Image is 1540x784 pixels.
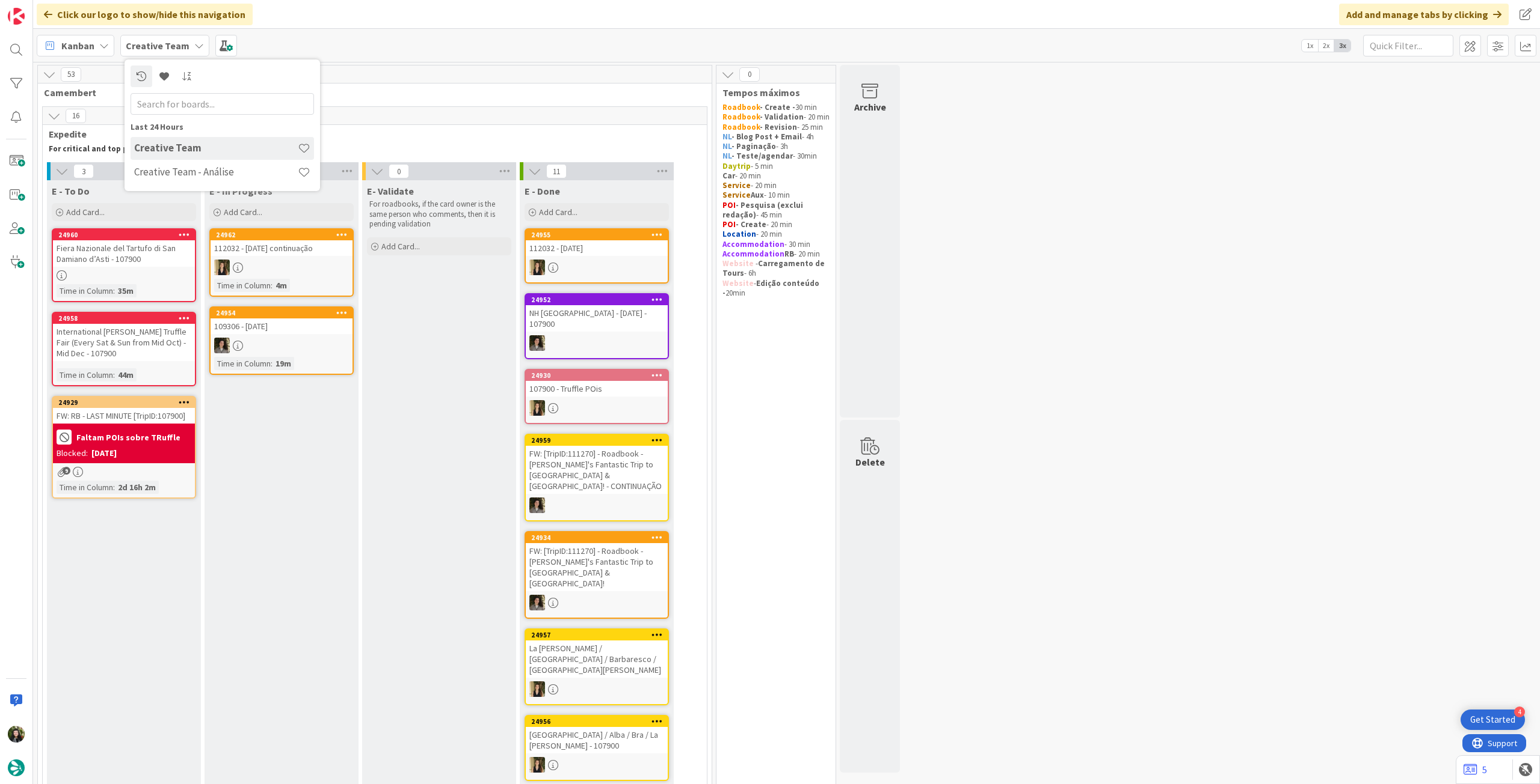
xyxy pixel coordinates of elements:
strong: Roadbook [722,112,760,122]
span: E - To Do [52,185,90,197]
div: 24962 [211,229,353,240]
div: 24960 [53,229,195,240]
p: - 20 min [722,220,830,229]
img: SP [529,681,545,697]
strong: NL [722,151,731,161]
span: 0 [389,164,409,178]
h4: Creative Team - Análise [134,166,298,178]
strong: Website [722,258,754,269]
img: MS [529,335,545,351]
span: : [113,481,115,494]
div: Delete [855,455,885,469]
div: 24954 [211,308,353,318]
p: 30 min [722,103,830,112]
span: : [113,368,115,381]
span: 16 [66,109,86,123]
div: International [PERSON_NAME] Truffle Fair (Every Sat & Sun from Mid Oct) - Mid Dec - 107900 [53,324,195,361]
img: SP [529,400,545,416]
p: - - 6h [722,259,830,279]
strong: Roadbook [722,102,760,112]
div: 4 [1514,707,1525,717]
a: 5 [1464,762,1487,777]
span: 53 [61,67,81,82]
img: MS [529,595,545,610]
div: 24952 [531,296,668,304]
div: SP [526,400,668,416]
div: 24959 [531,436,668,445]
div: FW: RB - LAST MINUTE [TripID:107900] [53,408,195,424]
div: 24958 [53,313,195,324]
div: 44m [115,368,137,381]
div: [GEOGRAPHIC_DATA] / Alba / Bra / La [PERSON_NAME] - 107900 [526,727,668,753]
p: - 20 min [722,229,830,239]
strong: Daytrip [722,161,751,171]
div: 24959 [526,435,668,446]
strong: NL [722,141,731,151]
strong: Location [722,229,756,239]
span: 11 [546,164,567,178]
img: avatar [8,759,25,776]
div: 4m [273,279,290,292]
strong: Service [722,190,751,200]
img: MS [529,497,545,513]
div: 24960 [58,231,195,239]
div: 24955112032 - [DATE] [526,229,668,256]
p: - 4h [722,132,830,142]
div: Time in Column [57,284,113,297]
strong: - Validation [760,112,804,122]
div: 107900 - Truffle POis [526,381,668,397]
strong: Accommodation [722,239,784,249]
img: SP [529,757,545,773]
div: MS [526,595,668,610]
strong: Carregamento de Tours [722,258,827,278]
div: 112032 - [DATE] continuação [211,240,353,256]
div: 24929 [53,397,195,408]
div: 24962 [216,231,353,239]
div: SP [526,260,668,275]
div: Get Started [1470,714,1515,726]
p: - 30 min [722,240,830,249]
div: 24954109306 - [DATE] [211,308,353,334]
span: 2x [1318,40,1334,52]
div: 24957La [PERSON_NAME] / [GEOGRAPHIC_DATA] / Barbaresco / [GEOGRAPHIC_DATA][PERSON_NAME] [526,630,668,678]
div: 24929 [58,398,195,407]
p: - 5 min [722,162,830,171]
div: 35m [115,284,137,297]
strong: Website [722,278,754,288]
div: 19m [273,357,294,370]
strong: - Teste/agendar [731,151,793,161]
p: - 10 min [722,190,830,200]
div: Add and manage tabs by clicking [1339,4,1509,25]
strong: NL [722,132,731,142]
div: MS [526,335,668,351]
div: Time in Column [214,357,271,370]
div: 24930107900 - Truffle POis [526,370,668,397]
div: 24960Fiera Nazionale del Tartufo di San Damiano d’Asti - 107900 [53,229,195,267]
div: 24952 [526,294,668,305]
p: - 30min [722,151,830,161]
div: MS [211,338,353,353]
p: - 20min [722,279,830,299]
div: Blocked: [57,447,88,460]
div: 2d 16h 2m [115,481,159,494]
strong: Car [722,171,735,181]
div: MS [526,497,668,513]
div: 24954 [216,309,353,317]
img: Visit kanbanzone.com [8,8,25,25]
div: SP [211,260,353,275]
strong: POI [722,200,736,210]
div: [DATE] [91,447,117,460]
div: NH [GEOGRAPHIC_DATA] - [DATE] - 107900 [526,305,668,332]
div: Fiera Nazionale del Tartufo di San Damiano d’Asti - 107900 [53,240,195,267]
div: FW: [TripID:111270] - Roadbook - [PERSON_NAME]'s Fantastic Trip to [GEOGRAPHIC_DATA] & [GEOGRAPHI... [526,543,668,591]
h4: Creative Team [134,142,298,154]
div: 24956[GEOGRAPHIC_DATA] / Alba / Bra / La [PERSON_NAME] - 107900 [526,716,668,753]
strong: For critical and top priority items that require immediate handling. [49,144,305,154]
div: 109306 - [DATE] [211,318,353,334]
div: 24958 [58,314,195,323]
div: 24934FW: [TripID:111270] - Roadbook - [PERSON_NAME]'s Fantastic Trip to [GEOGRAPHIC_DATA] & [GEOG... [526,532,668,591]
div: 24957 [531,631,668,639]
span: 9 [63,467,70,475]
p: - 3h [722,142,830,151]
div: Time in Column [214,279,271,292]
